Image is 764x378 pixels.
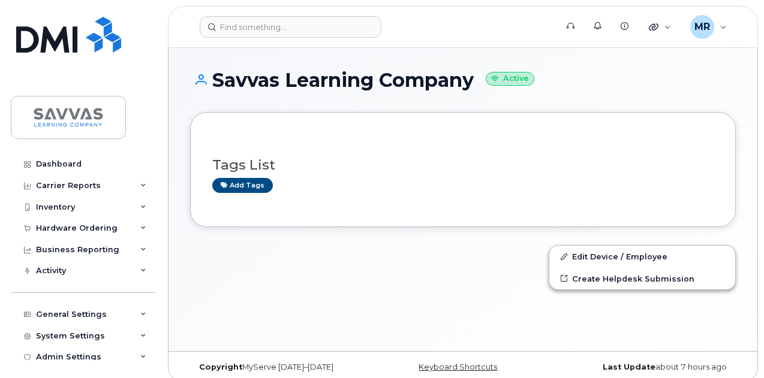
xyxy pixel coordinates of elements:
[554,362,736,372] div: about 7 hours ago
[549,246,735,267] a: Edit Device / Employee
[486,72,534,86] small: Active
[603,362,655,371] strong: Last Update
[190,69,736,90] h1: Savvas Learning Company
[419,362,497,371] a: Keyboard Shortcuts
[212,158,714,173] h3: Tags List
[190,362,372,372] div: MyServe [DATE]–[DATE]
[199,362,242,371] strong: Copyright
[549,268,735,289] a: Create Helpdesk Submission
[212,178,273,193] a: Add tags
